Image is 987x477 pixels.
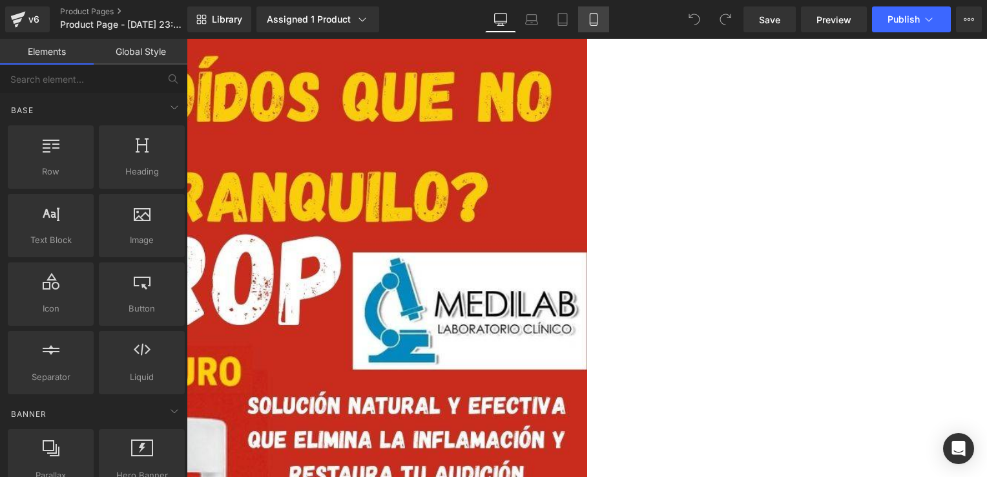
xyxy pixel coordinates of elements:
[816,13,851,26] span: Preview
[94,39,187,65] a: Global Style
[712,6,738,32] button: Redo
[956,6,982,32] button: More
[578,6,609,32] a: Mobile
[943,433,974,464] div: Open Intercom Messenger
[26,11,42,28] div: v6
[103,302,181,315] span: Button
[12,165,90,178] span: Row
[872,6,951,32] button: Publish
[103,370,181,384] span: Liquid
[60,19,184,30] span: Product Page - [DATE] 23:05:19
[10,408,48,420] span: Banner
[547,6,578,32] a: Tablet
[516,6,547,32] a: Laptop
[5,6,50,32] a: v6
[485,6,516,32] a: Desktop
[888,14,920,25] span: Publish
[60,6,209,17] a: Product Pages
[187,6,251,32] a: New Library
[12,302,90,315] span: Icon
[801,6,867,32] a: Preview
[267,13,369,26] div: Assigned 1 Product
[212,14,242,25] span: Library
[12,370,90,384] span: Separator
[103,233,181,247] span: Image
[759,13,780,26] span: Save
[10,104,35,116] span: Base
[103,165,181,178] span: Heading
[681,6,707,32] button: Undo
[12,233,90,247] span: Text Block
